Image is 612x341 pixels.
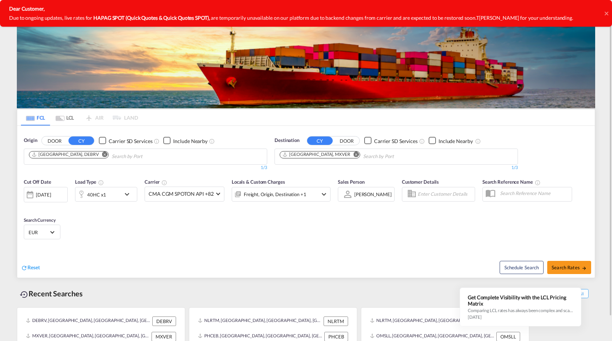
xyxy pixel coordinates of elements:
[418,188,473,199] input: Enter Customer Details
[99,137,152,145] md-checkbox: Checkbox No Ink
[475,138,481,144] md-icon: Unchecked: Ignores neighbouring ports when fetching rates.Checked : Includes neighbouring ports w...
[402,179,439,185] span: Customer Details
[198,316,322,326] div: NLRTM, Rotterdam, Netherlands, Western Europe, Europe
[282,151,350,158] div: Veracruz, MXVER
[307,136,333,145] button: CY
[354,191,392,197] div: [PERSON_NAME]
[17,285,86,302] div: Recent Searches
[24,179,51,185] span: Cut Off Date
[75,187,137,201] div: 40HC x1icon-chevron-down
[547,261,591,274] button: Search Ratesicon-arrow-right
[98,179,104,185] md-icon: icon-information-outline
[50,109,79,125] md-tab-item: LCL
[21,109,138,125] md-pagination-wrapper: Use the left and right arrow keys to navigate between tabs
[17,126,595,278] div: OriginDOOR CY Checkbox No InkUnchecked: Search for CY (Container Yard) services for all selected ...
[42,136,67,145] button: DOOR
[275,137,299,144] span: Destination
[24,187,68,202] div: [DATE]
[152,316,176,326] div: DEBRV
[154,138,160,144] md-icon: Unchecked: Search for CY (Container Yard) services for all selected carriers.Checked : Search for...
[29,229,49,236] span: EUR
[334,136,359,145] button: DOOR
[20,290,29,299] md-icon: icon-backup-restore
[28,227,56,237] md-select: Select Currency: € EUREuro
[370,316,494,326] div: NLRTM, Rotterdam, Netherlands, Western Europe, Europe
[24,201,29,211] md-datepicker: Select
[439,137,473,145] div: Include Nearby
[36,191,51,198] div: [DATE]
[145,179,167,185] span: Carrier
[75,179,104,185] span: Load Type
[496,188,572,199] input: Search Reference Name
[149,190,214,198] span: CMA CGM SPOTON API +82
[363,151,433,162] input: Chips input.
[349,151,360,159] button: Remove
[31,151,99,158] div: Bremerhaven, DEBRV
[123,190,135,198] md-icon: icon-chevron-down
[429,137,473,145] md-checkbox: Checkbox No Ink
[535,179,541,185] md-icon: Your search will be saved by the below given name
[482,179,541,185] span: Search Reference Name
[17,23,595,108] img: LCL+%26+FCL+BACKGROUND.png
[232,187,331,201] div: Freight Origin Destination Factory Stuffingicon-chevron-down
[24,165,267,171] div: 1/3
[112,151,181,162] input: Chips input.
[320,190,328,198] md-icon: icon-chevron-down
[354,189,392,199] md-select: Sales Person: christoph meyer
[27,264,40,270] span: Reset
[582,266,587,271] md-icon: icon-arrow-right
[419,138,425,144] md-icon: Unchecked: Search for CY (Container Yard) services for all selected carriers.Checked : Search for...
[232,179,285,185] span: Locals & Custom Charges
[109,137,152,145] div: Carrier SD Services
[21,265,27,271] md-icon: icon-refresh
[244,189,306,199] div: Freight Origin Destination Factory Stuffing
[209,138,215,144] md-icon: Unchecked: Ignores neighbouring ports when fetching rates.Checked : Includes neighbouring ports w...
[97,151,108,159] button: Remove
[161,179,167,185] md-icon: The selected Trucker/Carrierwill be displayed in the rate results If the rates are from another f...
[552,265,587,270] span: Search Rates
[163,137,208,145] md-checkbox: Checkbox No Ink
[24,217,56,222] span: Search Currency
[324,316,348,326] div: NLRTM
[275,165,518,171] div: 1/3
[374,137,418,145] div: Carrier SD Services
[21,264,40,272] div: icon-refreshReset
[500,261,544,274] button: Note: By default Schedule search will only considerorigin ports, destination ports and cut off da...
[26,316,150,326] div: DEBRV, Bremerhaven, Germany, Western Europe, Europe
[31,151,100,158] div: Press delete to remove this chip.
[21,109,50,125] md-tab-item: FCL
[87,189,106,199] div: 40HC x1
[28,149,184,162] md-chips-wrap: Chips container. Use arrow keys to select chips.
[68,136,94,145] button: CY
[24,137,37,144] span: Origin
[173,137,208,145] div: Include Nearby
[282,151,352,158] div: Press delete to remove this chip.
[364,137,418,145] md-checkbox: Checkbox No Ink
[338,179,365,185] span: Sales Person
[279,149,436,162] md-chips-wrap: Chips container. Use arrow keys to select chips.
